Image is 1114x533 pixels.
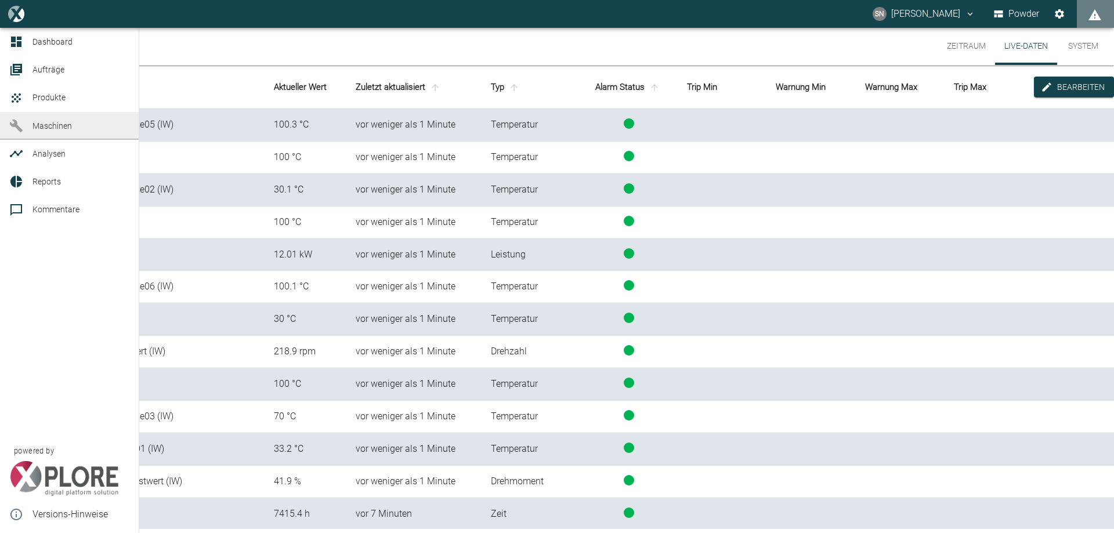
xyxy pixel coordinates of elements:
button: Live-Daten [995,28,1057,65]
td: Temperatur [482,303,580,336]
span: Dashboard [32,37,73,46]
div: 30.1 °C [274,183,337,197]
button: Zeitraum [938,28,995,65]
td: Reg06_Pc_Sollwert (IW) [32,206,265,239]
span: Reports [32,177,61,186]
img: Xplore Logo [9,461,119,496]
span: sort-type [507,82,522,93]
span: status-running [624,507,634,518]
button: System [1057,28,1109,65]
button: Einstellungen [1049,3,1070,24]
td: Temperatur [482,401,580,433]
span: status-running [624,378,634,388]
th: Warnung Min [766,66,856,109]
span: status-running [624,216,634,226]
div: 7415.40275025415 h [274,507,337,521]
span: sort-status [647,82,662,93]
div: 23.9.2025, 19:23:11 [356,410,472,423]
div: 23.9.2025, 19:23:11 [356,280,472,293]
span: status-running [624,248,634,259]
a: new /analyses/list/0 [120,150,129,159]
div: 23.9.2025, 19:23:11 [356,151,472,164]
td: Reg04_Pc_Sollwert (IW) [32,142,265,174]
img: logo [8,6,24,21]
td: Reg05_Pc_Sollwert (IW) [32,368,265,401]
th: Alarm Status [580,66,678,109]
span: Produkte [32,93,66,102]
td: Temperatur [482,271,580,303]
div: 23.9.2025, 19:23:11 [356,378,472,391]
div: 23.9.2025, 19:23:11 [356,118,472,132]
td: Hat_Sps_Drehmoment_Istwert (IW) [32,466,265,498]
span: Kommentare [32,205,79,214]
div: 33.2 °C [274,443,337,456]
span: status-running [624,475,634,485]
td: Reg02_Pc_Sollwert (IW) [32,303,265,336]
span: sort-time [428,82,443,93]
span: powered by [14,445,54,456]
div: 23.9.2025, 19:15:57 [356,507,472,521]
td: Drehmoment [482,466,580,498]
div: 100.1 °C [274,280,337,293]
td: OperatingHours (IW) [32,498,265,531]
button: edit-alarms [1034,77,1114,98]
span: Maschinen [32,121,72,130]
a: new /machines [120,122,129,131]
div: 41.9 % [274,475,337,488]
td: AE_TemperaturGehaeuse06 (IW) [32,271,265,303]
span: status-running [624,313,634,323]
td: Zeit [482,498,580,531]
td: AE_TemperaturGehaeuse05 (IW) [32,109,265,142]
div: 30 °C [274,313,337,326]
td: ElectricalPower (IW) [32,239,265,271]
td: Temperatur [482,142,580,174]
button: s.neuhaeuser@cws.de [871,3,977,24]
span: status-running [624,183,634,194]
span: status-running [624,443,634,453]
th: Name [32,66,265,109]
td: Temperatur [482,206,580,239]
div: 23.9.2025, 19:23:11 [356,443,472,456]
div: 23.9.2025, 19:23:11 [356,248,472,262]
div: 100.3 °C [274,118,337,132]
th: Trip Min [678,66,767,109]
span: status-running [624,151,634,161]
td: Temperatur [482,433,580,466]
span: status-running [624,280,634,291]
div: SN [873,7,887,21]
div: 23.9.2025, 19:23:11 [356,345,472,358]
td: AE_TemperaturGehaeuse03 (IW) [32,401,265,433]
div: 100 °C [274,216,337,229]
div: 12.00929 kW [274,248,337,262]
span: Versions-Hinweise [32,507,129,521]
div: 23.9.2025, 19:23:11 [356,216,472,229]
div: 23.9.2025, 19:23:11 [356,475,472,488]
span: Analysen [32,149,66,158]
td: Drehzahl [482,336,580,368]
span: Aufträge [32,65,64,74]
button: Powder [992,3,1042,24]
th: Trip Max [945,66,1034,109]
td: Leistung [482,239,580,271]
th: Warnung Max [856,66,945,109]
span: status-running [624,345,634,356]
th: Typ [482,66,580,109]
div: 70 °C [274,410,337,423]
div: 100 °C [274,151,337,164]
th: Zuletzt aktualisiert [346,66,482,109]
div: 100 °C [274,378,337,391]
td: Temperatur [482,109,580,142]
td: Temperatur [482,368,580,401]
span: status-running [624,410,634,420]
td: Hat_Sps_Drehzahl_Istwert (IW) [32,336,265,368]
div: 23.9.2025, 19:23:11 [356,183,472,197]
td: Temperatur [482,174,580,206]
th: Aktueller Wert [265,66,346,109]
span: status-running [624,118,634,129]
div: 218.900009 rpm [274,345,337,358]
td: AE_TemperaturGehaeuse02 (IW) [32,174,265,206]
div: 23.9.2025, 19:23:11 [356,313,472,326]
td: AE_Materialtemperatur01 (IW) [32,433,265,466]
